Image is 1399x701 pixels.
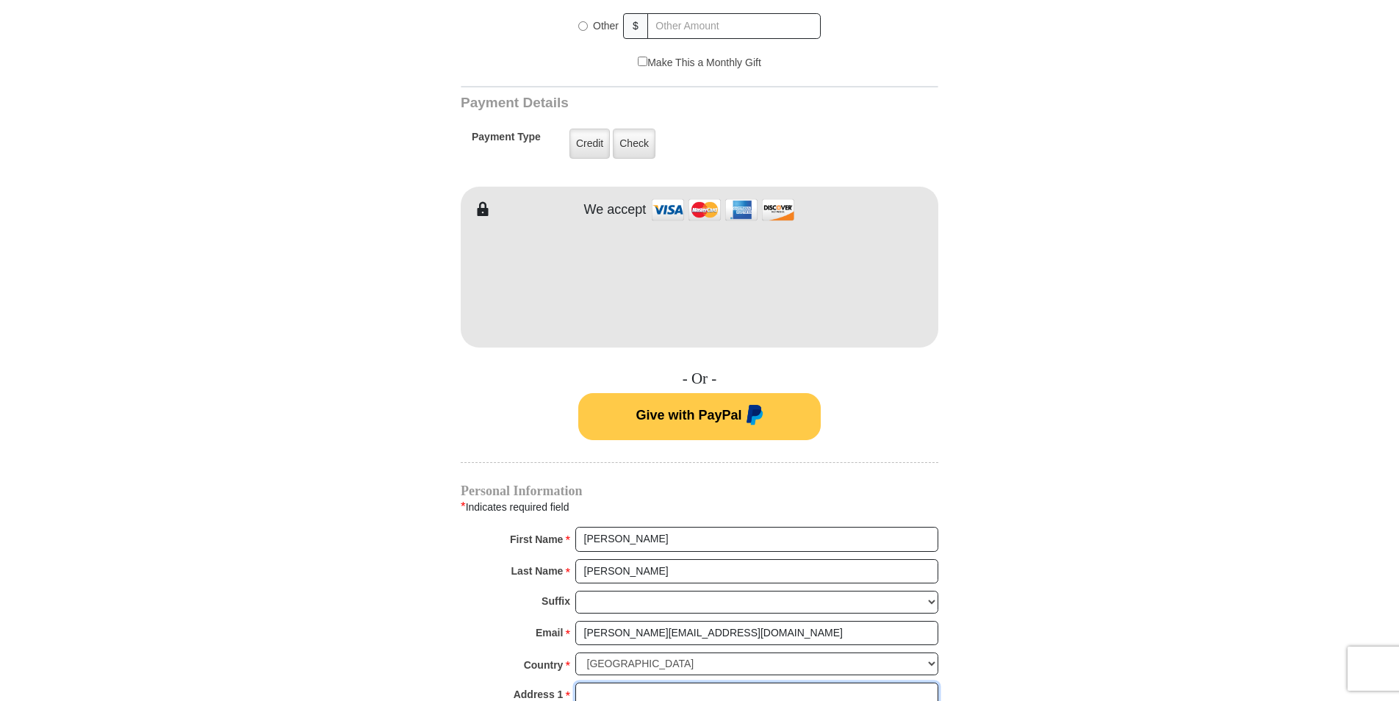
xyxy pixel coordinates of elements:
button: Give with PayPal [578,393,821,440]
label: Make This a Monthly Gift [638,55,761,71]
h3: Payment Details [461,95,835,112]
strong: Country [524,655,564,675]
h4: - Or - [461,370,938,388]
img: paypal [742,405,763,428]
h5: Payment Type [472,131,541,151]
strong: First Name [510,529,563,550]
h4: Personal Information [461,485,938,497]
span: Give with PayPal [636,408,741,423]
img: credit cards accepted [650,194,796,226]
strong: Suffix [542,591,570,611]
label: Credit [569,129,610,159]
label: Check [613,129,655,159]
input: Other Amount [647,13,821,39]
h4: We accept [584,202,647,218]
div: Indicates required field [461,497,938,517]
span: $ [623,13,648,39]
input: Make This a Monthly Gift [638,57,647,66]
strong: Email [536,622,563,643]
span: Other [593,20,619,32]
strong: Last Name [511,561,564,581]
